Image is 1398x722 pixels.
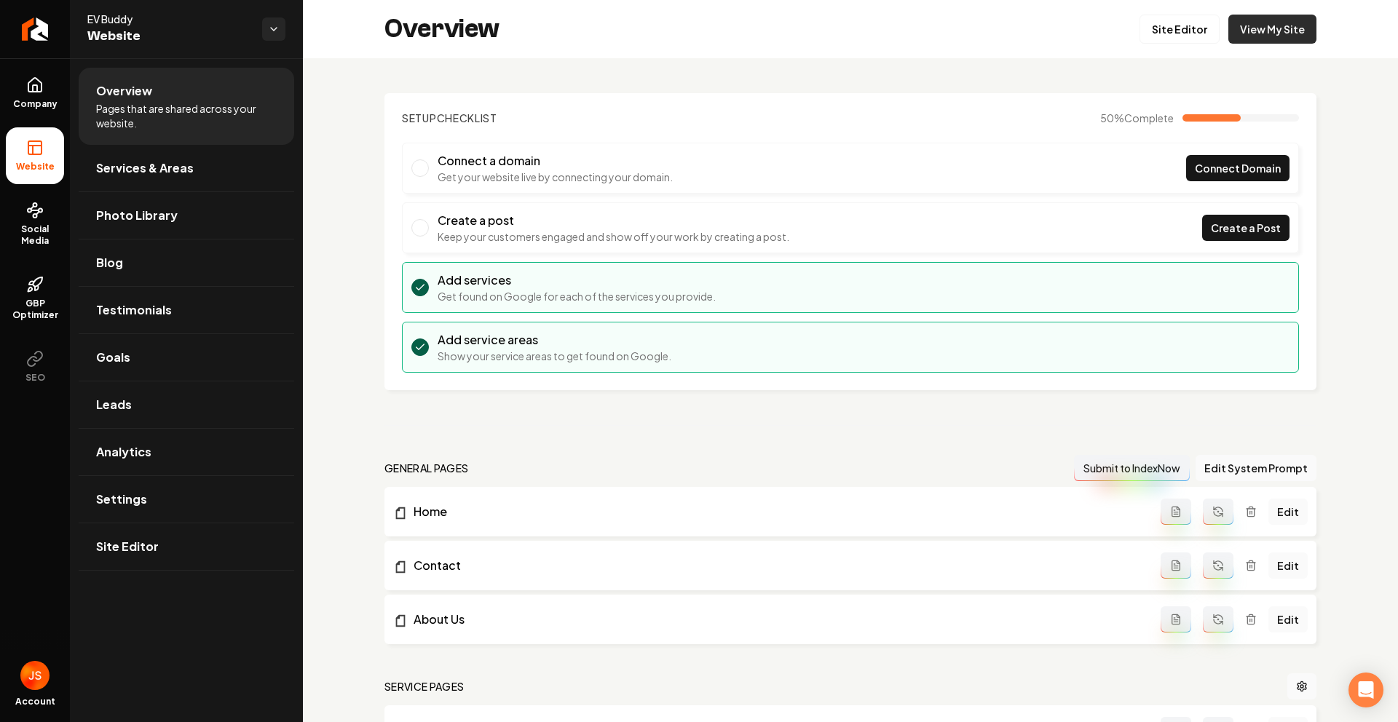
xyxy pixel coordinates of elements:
button: Add admin page prompt [1161,606,1191,632]
div: Open Intercom Messenger [1348,673,1383,707]
span: Testimonials [96,301,172,319]
a: Edit [1268,499,1308,525]
a: Edit [1268,552,1308,579]
h2: Service Pages [384,679,465,694]
button: Add admin page prompt [1161,499,1191,525]
a: GBP Optimizer [6,264,64,333]
a: Site Editor [1140,15,1220,44]
span: Services & Areas [96,159,194,177]
a: Settings [79,476,294,523]
span: Account [15,696,55,707]
a: Goals [79,334,294,381]
a: Edit [1268,606,1308,632]
span: Analytics [96,443,151,461]
span: Website [10,161,60,172]
span: Settings [96,491,147,508]
button: Edit System Prompt [1196,455,1316,481]
a: Contact [393,557,1161,574]
span: EV Buddy [87,12,250,26]
span: Photo Library [96,207,178,224]
span: 50 % [1100,111,1174,125]
h3: Create a post [438,212,789,229]
span: Leads [96,396,132,413]
h2: Checklist [402,111,497,125]
a: Site Editor [79,523,294,570]
img: Rebolt Logo [22,17,49,41]
span: Connect Domain [1195,161,1281,176]
a: View My Site [1228,15,1316,44]
span: Company [7,98,63,110]
span: Website [87,26,250,47]
a: Testimonials [79,287,294,333]
span: Social Media [6,223,64,247]
span: SEO [20,372,51,384]
button: Open user button [20,661,50,690]
span: Complete [1124,111,1174,124]
a: Services & Areas [79,145,294,191]
a: Leads [79,381,294,428]
h3: Add service areas [438,331,671,349]
h2: general pages [384,461,469,475]
span: Pages that are shared across your website. [96,101,277,130]
button: SEO [6,338,64,395]
p: Get found on Google for each of the services you provide. [438,289,716,304]
h2: Overview [384,15,499,44]
a: Photo Library [79,192,294,239]
a: Analytics [79,429,294,475]
span: GBP Optimizer [6,298,64,321]
button: Add admin page prompt [1161,552,1191,579]
p: Keep your customers engaged and show off your work by creating a post. [438,229,789,244]
span: Site Editor [96,538,159,555]
span: Blog [96,254,123,271]
span: Setup [402,111,437,124]
span: Overview [96,82,152,100]
a: About Us [393,611,1161,628]
h3: Add services [438,271,716,289]
a: Social Media [6,190,64,258]
button: Submit to IndexNow [1074,455,1190,481]
a: Home [393,503,1161,520]
p: Show your service areas to get found on Google. [438,349,671,363]
img: James Shamoun [20,661,50,690]
p: Get your website live by connecting your domain. [438,170,673,184]
span: Goals [96,349,130,366]
h3: Connect a domain [438,152,673,170]
a: Company [6,65,64,122]
span: Create a Post [1211,221,1281,236]
a: Create a Post [1202,215,1290,241]
a: Connect Domain [1186,155,1290,181]
a: Blog [79,239,294,286]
